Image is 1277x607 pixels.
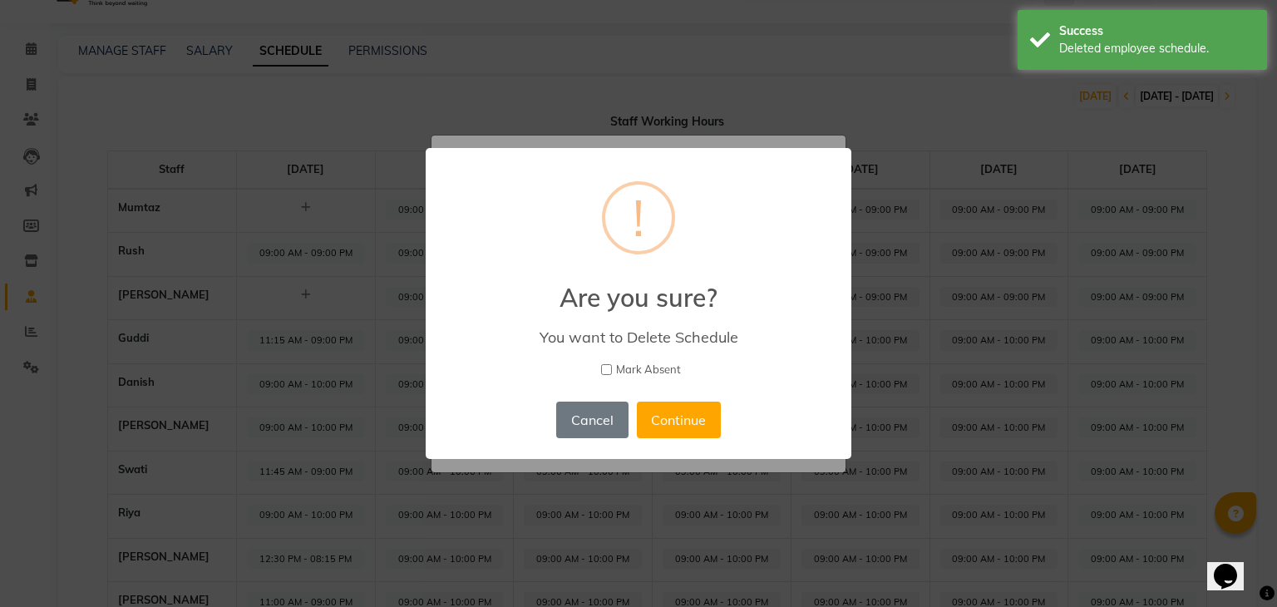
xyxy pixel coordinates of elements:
span: Mark Absent [616,362,681,378]
div: You want to Delete Schedule [450,328,827,347]
button: Continue [637,402,721,438]
div: Success [1059,22,1255,40]
button: Cancel [556,402,628,438]
div: ! [633,185,644,251]
h2: Are you sure? [426,263,851,313]
iframe: chat widget [1207,540,1260,590]
div: Deleted employee schedule. [1059,40,1255,57]
input: Mark Absent [601,364,612,375]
